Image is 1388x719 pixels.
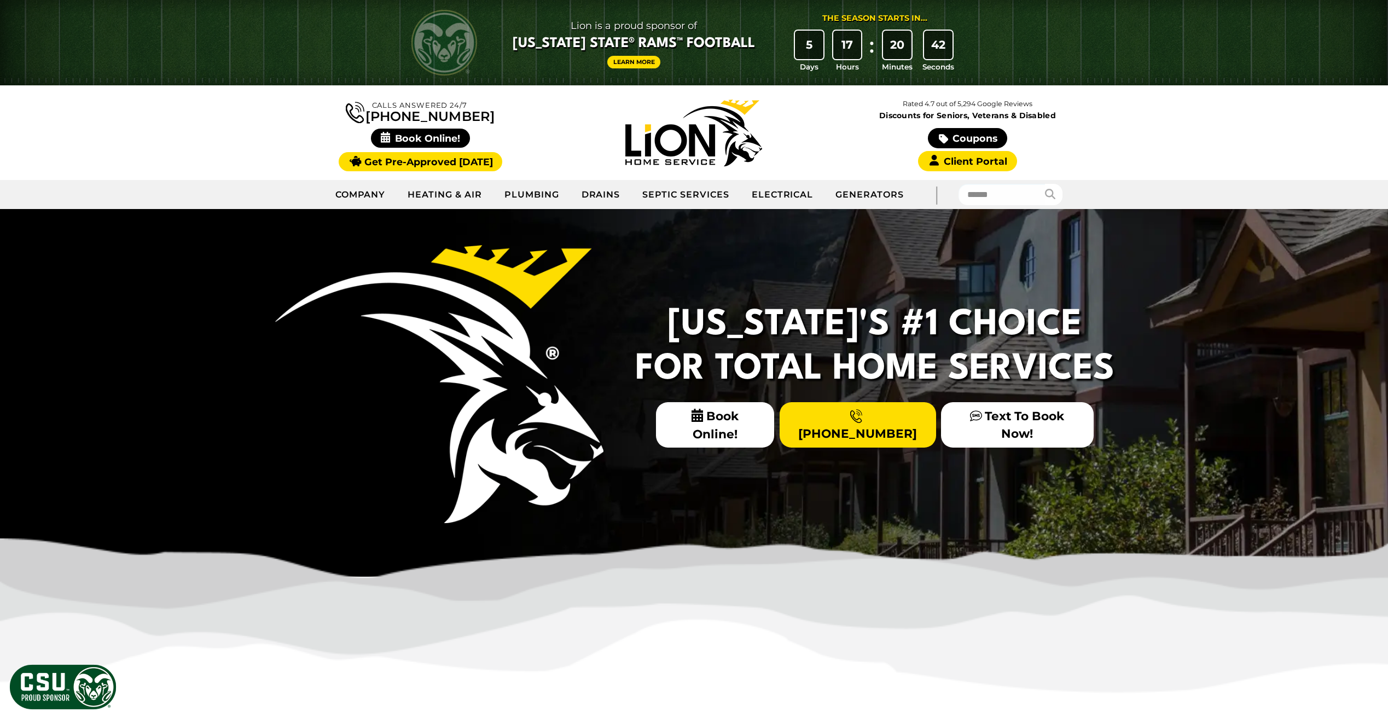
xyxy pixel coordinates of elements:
a: Heating & Air [397,181,493,208]
p: Rated 4.7 out of 5,294 Google Reviews [831,98,1104,110]
span: Book Online! [656,402,775,448]
span: Discounts for Seniors, Veterans & Disabled [833,112,1102,119]
span: Lion is a proud sponsor of [513,17,755,34]
a: [PHONE_NUMBER] [346,100,495,123]
div: : [866,31,877,73]
div: | [915,180,959,209]
a: Client Portal [918,151,1017,171]
img: Lion Home Service [625,100,762,166]
a: [PHONE_NUMBER] [780,402,936,447]
a: Drains [571,181,632,208]
span: Hours [836,61,859,72]
div: 42 [924,31,953,59]
img: CSU Rams logo [411,10,477,76]
h2: [US_STATE]'s #1 Choice For Total Home Services [629,303,1121,391]
div: 20 [883,31,911,59]
span: Days [800,61,818,72]
a: Text To Book Now! [941,402,1093,447]
span: Minutes [882,61,913,72]
a: Generators [824,181,915,208]
span: Seconds [922,61,954,72]
a: Septic Services [631,181,740,208]
div: 17 [833,31,862,59]
span: [US_STATE] State® Rams™ Football [513,34,755,53]
a: Company [324,181,397,208]
a: Plumbing [493,181,571,208]
div: 5 [795,31,823,59]
div: The Season Starts in... [822,13,927,25]
a: Learn More [607,56,661,68]
a: Electrical [741,181,825,208]
a: Get Pre-Approved [DATE] [339,152,502,171]
a: Coupons [928,128,1007,148]
img: CSU Sponsor Badge [8,663,118,711]
span: Book Online! [371,129,470,148]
